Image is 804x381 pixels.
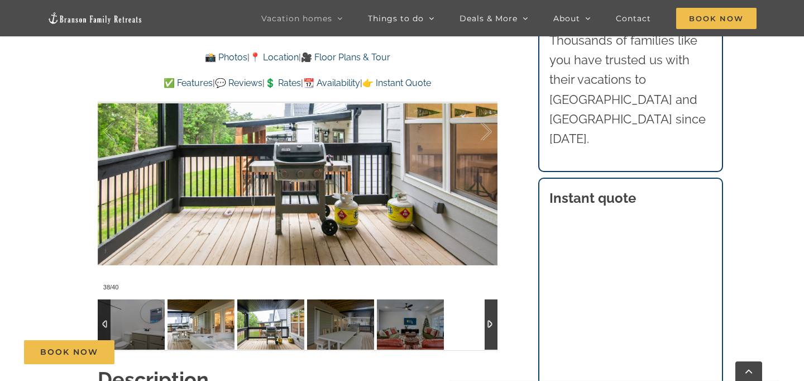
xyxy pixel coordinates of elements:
[362,78,431,88] a: 👉 Instant Quote
[205,52,247,63] a: 📸 Photos
[553,15,580,22] span: About
[265,78,301,88] a: 💲 Rates
[377,299,444,350] img: Camp-Stillwater-Christmas-at-Table-Rock-Lake-Branson-Missouri-1404-Edit-scaled.jpg-nggid042642-ng...
[368,15,424,22] span: Things to do
[676,8,757,29] span: Book Now
[215,78,262,88] a: 💬 Reviews
[301,52,390,63] a: 🎥 Floor Plans & Tour
[167,299,234,350] img: Camp-Stillwater-at-Table-Rock-Lake-Branson-Family-Retreats-vacation-home-1119-scaled.jpg-nggid042...
[616,15,651,22] span: Contact
[98,299,165,350] img: Camp-Stillwater-at-Table-Rock-Lake-Branson-Family-Retreats-vacation-home-1067-scaled.jpg-nggid042...
[98,50,497,65] p: | |
[549,190,636,206] strong: Instant quote
[24,340,114,364] a: Book Now
[549,31,712,149] p: Thousands of families like you have trusted us with their vacations to [GEOGRAPHIC_DATA] and [GEO...
[460,15,518,22] span: Deals & More
[261,15,332,22] span: Vacation homes
[98,76,497,91] p: | | | |
[250,52,299,63] a: 📍 Location
[307,299,374,350] img: Camp-Stillwater-at-Table-Rock-Lake-Branson-Family-Retreats-vacation-home-1112-scaled.jpg-nggid042...
[237,299,304,350] img: Camp-Stillwater-at-Table-Rock-Lake-Branson-Family-Retreats-vacation-home-1109-scaled.jpg-nggid042...
[47,12,142,25] img: Branson Family Retreats Logo
[303,78,360,88] a: 📆 Availability
[164,78,213,88] a: ✅ Features
[40,347,98,357] span: Book Now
